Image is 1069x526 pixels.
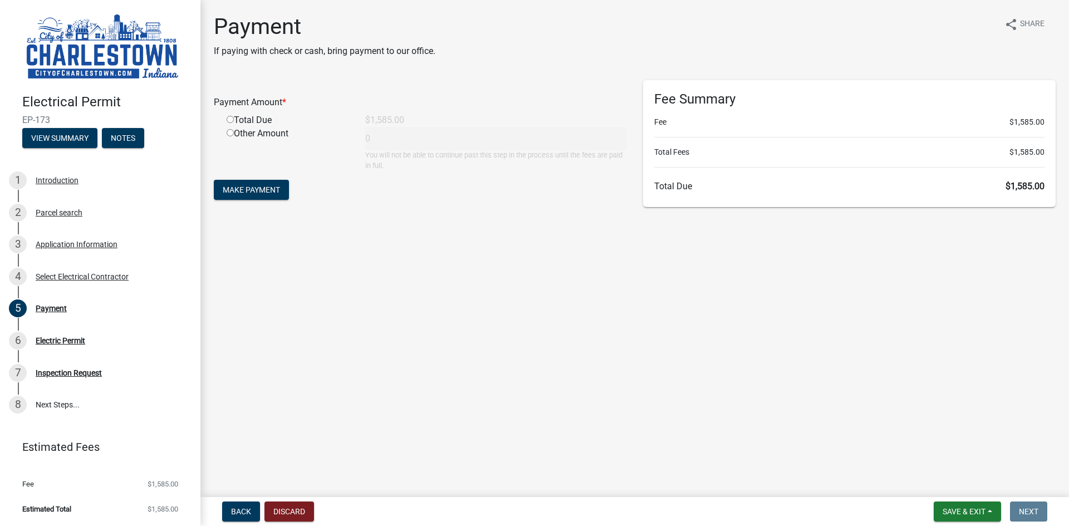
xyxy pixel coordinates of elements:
h4: Electrical Permit [22,94,192,110]
h6: Fee Summary [654,91,1045,107]
i: share [1004,18,1018,31]
div: 4 [9,268,27,286]
div: 1 [9,171,27,189]
div: Other Amount [218,127,357,171]
span: Back [231,507,251,516]
button: Back [222,502,260,522]
button: Discard [264,502,314,522]
div: 5 [9,299,27,317]
button: View Summary [22,128,97,148]
span: $1,585.00 [1009,146,1045,158]
span: Make Payment [223,185,280,194]
wm-modal-confirm: Notes [102,134,144,143]
div: Electric Permit [36,337,85,345]
div: Total Due [218,114,357,127]
div: Introduction [36,176,79,184]
span: Save & Exit [943,507,985,516]
div: Payment Amount [205,96,635,109]
img: City of Charlestown, Indiana [22,12,183,82]
span: EP-173 [22,115,178,125]
button: Notes [102,128,144,148]
div: 8 [9,396,27,414]
div: Payment [36,304,67,312]
span: $1,585.00 [148,480,178,488]
div: 7 [9,364,27,382]
div: Application Information [36,240,117,248]
span: Share [1020,18,1045,31]
button: Make Payment [214,180,289,200]
span: $1,585.00 [1006,181,1045,191]
h1: Payment [214,13,435,40]
p: If paying with check or cash, bring payment to our office. [214,45,435,58]
button: Next [1010,502,1047,522]
span: Estimated Total [22,505,71,513]
div: Inspection Request [36,369,102,377]
a: Estimated Fees [9,436,183,458]
div: Parcel search [36,209,82,217]
h6: Total Due [654,181,1045,191]
div: 3 [9,235,27,253]
li: Total Fees [654,146,1045,158]
wm-modal-confirm: Summary [22,134,97,143]
div: Select Electrical Contractor [36,273,129,281]
div: 6 [9,332,27,350]
div: 2 [9,204,27,222]
span: Fee [22,480,34,488]
span: $1,585.00 [148,505,178,513]
button: Save & Exit [934,502,1001,522]
span: $1,585.00 [1009,116,1045,128]
button: shareShare [996,13,1053,35]
span: Next [1019,507,1038,516]
li: Fee [654,116,1045,128]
